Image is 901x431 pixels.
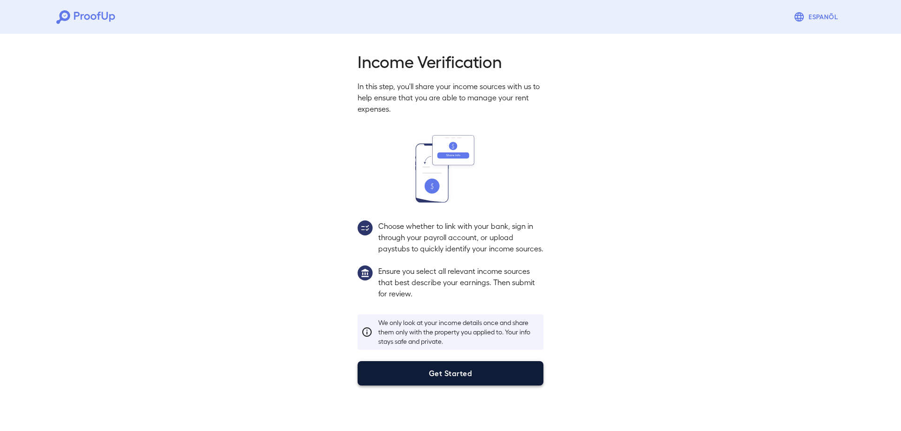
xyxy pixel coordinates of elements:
[358,51,543,71] h2: Income Verification
[378,220,543,254] p: Choose whether to link with your bank, sign in through your payroll account, or upload paystubs t...
[378,265,543,299] p: Ensure you select all relevant income sources that best describe your earnings. Then submit for r...
[358,220,373,235] img: group2.svg
[358,81,543,114] p: In this step, you'll share your income sources with us to help ensure that you are able to manage...
[378,318,540,346] p: We only look at your income details once and share them only with the property you applied to. Yo...
[790,8,845,26] button: Espanõl
[415,135,486,203] img: transfer_money.svg
[358,265,373,280] img: group1.svg
[358,361,543,386] button: Get Started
